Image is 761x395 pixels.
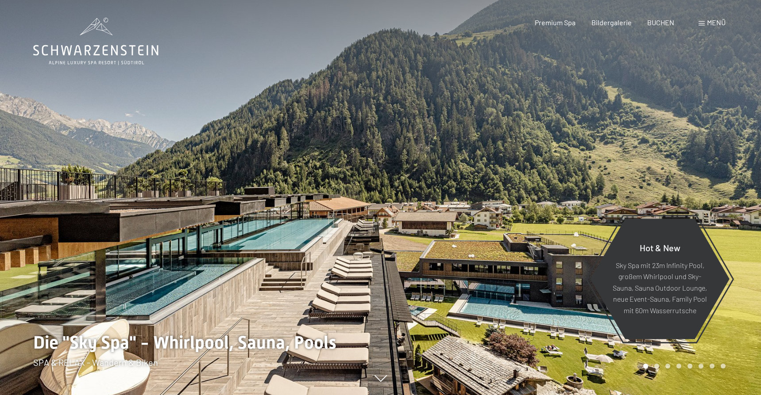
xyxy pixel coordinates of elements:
a: Hot & New Sky Spa mit 23m Infinity Pool, großem Whirlpool und Sky-Sauna, Sauna Outdoor Lounge, ne... [590,218,730,340]
span: Hot & New [640,242,680,253]
div: Carousel Page 1 (Current Slide) [643,364,648,368]
a: Premium Spa [535,18,576,27]
div: Carousel Page 5 [688,364,692,368]
span: Menü [707,18,726,27]
div: Carousel Pagination [640,364,726,368]
p: Sky Spa mit 23m Infinity Pool, großem Whirlpool und Sky-Sauna, Sauna Outdoor Lounge, neue Event-S... [612,259,708,316]
div: Carousel Page 8 [721,364,726,368]
div: Carousel Page 6 [699,364,703,368]
a: BUCHEN [647,18,674,27]
div: Carousel Page 2 [654,364,659,368]
div: Carousel Page 7 [710,364,715,368]
div: Carousel Page 3 [665,364,670,368]
div: Carousel Page 4 [676,364,681,368]
a: Bildergalerie [591,18,632,27]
